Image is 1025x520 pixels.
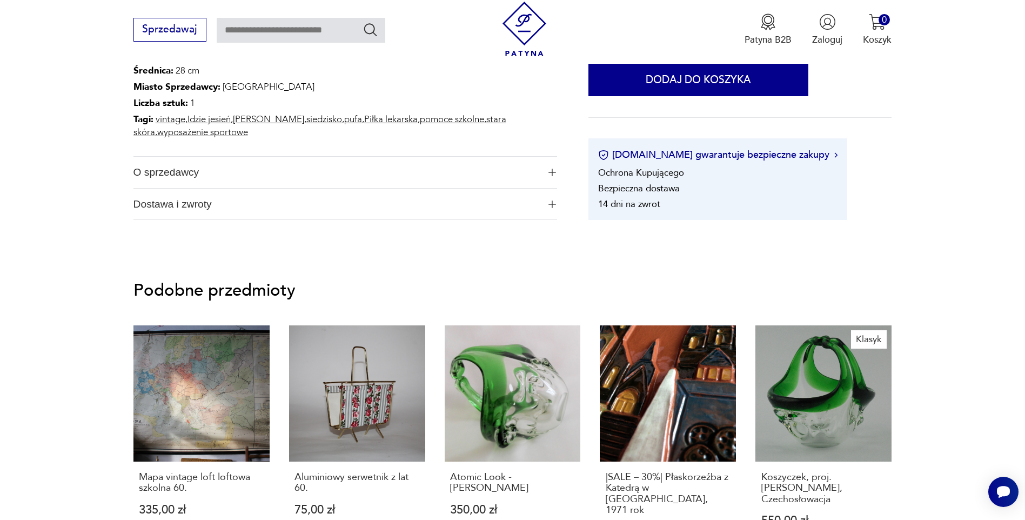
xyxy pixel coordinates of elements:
p: Aluminiowy serwetnik z lat 60. [294,472,419,494]
a: Ikona medaluPatyna B2B [745,14,792,46]
p: Koszyczek, proj. [PERSON_NAME], Czechosłowacja [761,472,886,505]
p: 75,00 zł [294,504,419,516]
p: , , , , , , , , [133,111,558,141]
li: Ochrona Kupującego [598,166,684,179]
img: Ikona plusa [548,169,556,176]
button: 0Koszyk [863,14,892,46]
p: 28 cm [133,63,558,79]
button: Szukaj [363,22,378,37]
a: Piłka lekarska [364,113,418,125]
img: Ikona certyfikatu [598,150,609,161]
b: Miasto Sprzedawcy : [133,81,220,93]
a: stara skóra [133,113,506,138]
img: Ikona koszyka [869,14,886,30]
p: 1 [133,95,558,111]
p: 350,00 zł [450,504,574,516]
li: 14 dni na zwrot [598,198,660,210]
button: Dodaj do koszyka [588,64,808,97]
a: wyposażenie sportowe [157,126,248,138]
a: pomoce szkolne [420,113,484,125]
span: Dostawa i zwroty [133,189,540,220]
p: [GEOGRAPHIC_DATA] [133,79,558,95]
a: Idzie jesień [187,113,231,125]
img: Ikonka użytkownika [819,14,836,30]
p: Zaloguj [812,34,842,46]
a: Sprzedawaj [133,26,206,35]
p: Atomic Look - [PERSON_NAME] [450,472,574,494]
li: Bezpieczna dostawa [598,182,680,195]
a: vintage [156,113,185,125]
button: Patyna B2B [745,14,792,46]
a: pufa [344,113,362,125]
button: Zaloguj [812,14,842,46]
button: Sprzedawaj [133,18,206,42]
a: siedzisko [306,113,342,125]
b: Średnica : [133,64,173,77]
b: Liczba sztuk: [133,97,188,109]
p: Mapa vintage loft loftowa szkolna 60. [139,472,263,494]
p: Koszyk [863,34,892,46]
b: Tagi: [133,113,153,125]
p: Patyna B2B [745,34,792,46]
img: Ikona medalu [760,14,776,30]
button: [DOMAIN_NAME] gwarantuje bezpieczne zakupy [598,148,838,162]
p: 335,00 zł [139,504,263,516]
p: |SALE – 30%| Płaskorzeźba z Katedrą w [GEOGRAPHIC_DATA], 1971 rok [606,472,730,516]
img: Ikona strzałki w prawo [834,152,838,158]
button: Ikona plusaDostawa i zwroty [133,189,558,220]
p: Podobne przedmioty [133,283,892,298]
span: O sprzedawcy [133,157,540,188]
iframe: Smartsupp widget button [988,477,1019,507]
img: Ikona plusa [548,201,556,208]
a: [PERSON_NAME] [233,113,304,125]
div: 0 [879,14,890,25]
button: Ikona plusaO sprzedawcy [133,157,558,188]
img: Patyna - sklep z meblami i dekoracjami vintage [497,2,552,56]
